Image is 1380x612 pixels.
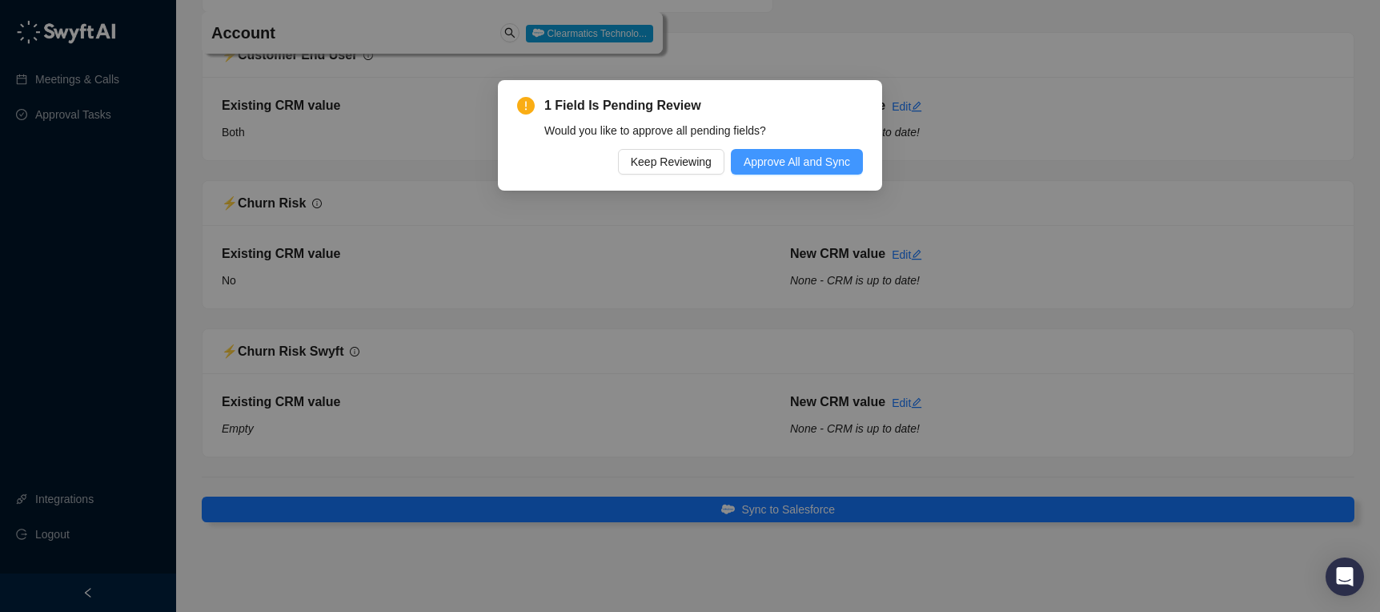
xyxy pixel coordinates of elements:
span: 1 Field Is Pending Review [544,96,863,115]
span: Approve All and Sync [744,153,850,171]
span: exclamation-circle [517,97,535,115]
button: Keep Reviewing [618,149,724,175]
span: Keep Reviewing [631,153,712,171]
button: Approve All and Sync [731,149,863,175]
div: Would you like to approve all pending fields? [544,122,863,139]
div: Open Intercom Messenger [1326,558,1364,596]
